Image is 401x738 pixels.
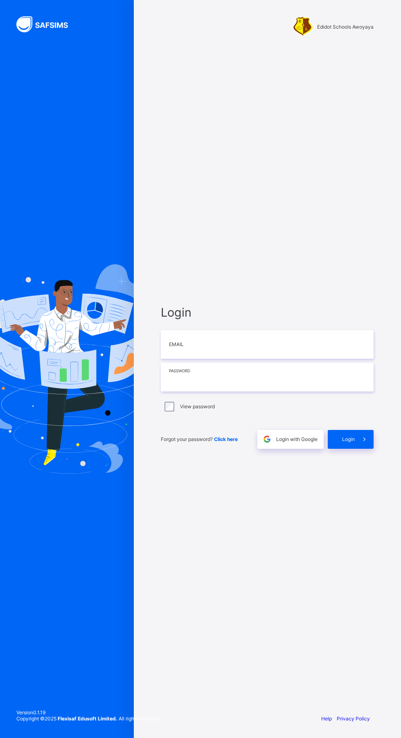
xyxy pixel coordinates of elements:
span: Edidot Schools Awoyaya [317,24,374,30]
img: SAFSIMS Logo [16,16,78,32]
span: Login with Google [276,436,318,442]
a: Click here [214,436,238,442]
a: Help [321,715,332,722]
span: Forgot your password? [161,436,238,442]
img: google.396cfc9801f0270233282035f929180a.svg [262,434,272,444]
a: Privacy Policy [337,715,370,722]
span: Login [342,436,355,442]
span: Login [161,305,374,319]
span: Version 0.1.19 [16,709,161,715]
label: View password [180,403,215,409]
strong: Flexisaf Edusoft Limited. [58,715,117,722]
span: Copyright © 2025 All rights reserved. [16,715,161,722]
